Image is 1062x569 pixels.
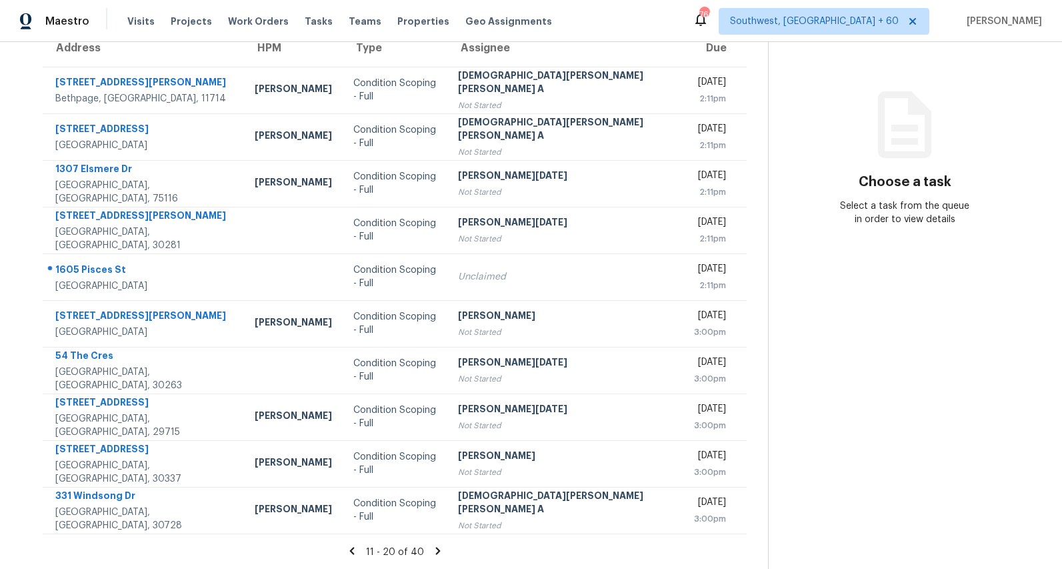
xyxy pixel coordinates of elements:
[45,15,89,28] span: Maestro
[55,122,233,139] div: [STREET_ADDRESS]
[694,449,726,466] div: [DATE]
[694,496,726,512] div: [DATE]
[458,215,673,232] div: [PERSON_NAME][DATE]
[458,232,673,245] div: Not Started
[694,185,726,199] div: 2:11pm
[43,29,244,67] th: Address
[244,29,343,67] th: HPM
[353,497,437,524] div: Condition Scoping - Full
[694,466,726,479] div: 3:00pm
[694,326,726,339] div: 3:00pm
[353,263,437,290] div: Condition Scoping - Full
[683,29,747,67] th: Due
[458,69,673,99] div: [DEMOGRAPHIC_DATA][PERSON_NAME] [PERSON_NAME] A
[255,175,332,192] div: [PERSON_NAME]
[837,199,973,226] div: Select a task from the queue in order to view details
[458,326,673,339] div: Not Started
[694,169,726,185] div: [DATE]
[349,15,381,28] span: Teams
[397,15,449,28] span: Properties
[353,404,437,430] div: Condition Scoping - Full
[694,356,726,372] div: [DATE]
[447,29,683,67] th: Assignee
[353,310,437,337] div: Condition Scoping - Full
[55,92,233,105] div: Bethpage, [GEOGRAPHIC_DATA], 11714
[55,412,233,439] div: [GEOGRAPHIC_DATA], [GEOGRAPHIC_DATA], 29715
[55,309,233,326] div: [STREET_ADDRESS][PERSON_NAME]
[458,419,673,432] div: Not Started
[55,279,233,293] div: [GEOGRAPHIC_DATA]
[458,270,673,283] div: Unclaimed
[353,217,437,243] div: Condition Scoping - Full
[55,349,233,366] div: 54 The Cres
[55,459,233,486] div: [GEOGRAPHIC_DATA], [GEOGRAPHIC_DATA], 30337
[353,77,437,103] div: Condition Scoping - Full
[694,402,726,419] div: [DATE]
[343,29,447,67] th: Type
[694,512,726,526] div: 3:00pm
[699,8,709,21] div: 766
[228,15,289,28] span: Work Orders
[458,145,673,159] div: Not Started
[55,179,233,205] div: [GEOGRAPHIC_DATA], [GEOGRAPHIC_DATA], 75116
[458,372,673,386] div: Not Started
[694,122,726,139] div: [DATE]
[694,232,726,245] div: 2:11pm
[55,489,233,506] div: 331 Windsong Dr
[458,185,673,199] div: Not Started
[55,162,233,179] div: 1307 Elsmere Dr
[458,449,673,466] div: [PERSON_NAME]
[255,82,332,99] div: [PERSON_NAME]
[353,450,437,477] div: Condition Scoping - Full
[305,17,333,26] span: Tasks
[55,326,233,339] div: [GEOGRAPHIC_DATA]
[55,75,233,92] div: [STREET_ADDRESS][PERSON_NAME]
[694,75,726,92] div: [DATE]
[255,129,332,145] div: [PERSON_NAME]
[458,519,673,532] div: Not Started
[859,175,951,189] h3: Choose a task
[694,419,726,432] div: 3:00pm
[55,396,233,412] div: [STREET_ADDRESS]
[961,15,1042,28] span: [PERSON_NAME]
[694,139,726,152] div: 2:11pm
[55,442,233,459] div: [STREET_ADDRESS]
[55,209,233,225] div: [STREET_ADDRESS][PERSON_NAME]
[694,92,726,105] div: 2:11pm
[353,123,437,150] div: Condition Scoping - Full
[55,139,233,152] div: [GEOGRAPHIC_DATA]
[55,366,233,392] div: [GEOGRAPHIC_DATA], [GEOGRAPHIC_DATA], 30263
[458,99,673,112] div: Not Started
[458,169,673,185] div: [PERSON_NAME][DATE]
[458,309,673,326] div: [PERSON_NAME]
[458,356,673,372] div: [PERSON_NAME][DATE]
[458,466,673,479] div: Not Started
[55,225,233,252] div: [GEOGRAPHIC_DATA], [GEOGRAPHIC_DATA], 30281
[55,506,233,532] div: [GEOGRAPHIC_DATA], [GEOGRAPHIC_DATA], 30728
[458,489,673,519] div: [DEMOGRAPHIC_DATA][PERSON_NAME] [PERSON_NAME] A
[255,502,332,519] div: [PERSON_NAME]
[694,309,726,326] div: [DATE]
[171,15,212,28] span: Projects
[465,15,552,28] span: Geo Assignments
[353,170,437,197] div: Condition Scoping - Full
[458,402,673,419] div: [PERSON_NAME][DATE]
[55,263,233,279] div: 1605 Pisces St
[127,15,155,28] span: Visits
[694,372,726,386] div: 3:00pm
[694,215,726,232] div: [DATE]
[458,115,673,145] div: [DEMOGRAPHIC_DATA][PERSON_NAME] [PERSON_NAME] A
[255,409,332,426] div: [PERSON_NAME]
[366,548,424,557] span: 11 - 20 of 40
[694,262,726,279] div: [DATE]
[694,279,726,292] div: 2:11pm
[353,357,437,384] div: Condition Scoping - Full
[255,456,332,472] div: [PERSON_NAME]
[255,316,332,332] div: [PERSON_NAME]
[730,15,899,28] span: Southwest, [GEOGRAPHIC_DATA] + 60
